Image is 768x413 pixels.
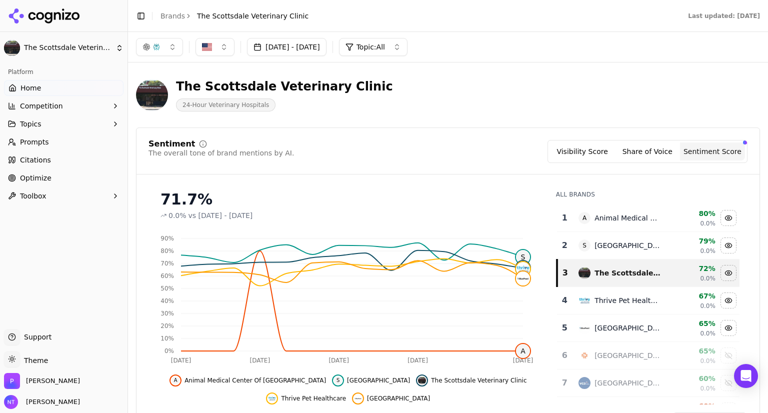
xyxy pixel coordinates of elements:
span: A [171,376,179,384]
div: Thrive Pet Healthcare [594,295,661,305]
tspan: 20% [160,322,174,329]
div: 1 [561,212,568,224]
tspan: [DATE] [171,357,191,364]
div: The Scottsdale Veterinary Clinic [594,268,661,278]
tspan: [DATE] [407,357,428,364]
span: Topic: All [356,42,385,52]
img: vca animal hospitals [578,377,590,389]
span: Prompts [20,137,49,147]
button: Hide the scottsdale veterinary clinic data [416,374,526,386]
span: [GEOGRAPHIC_DATA] [367,394,430,402]
div: 71.7% [160,190,536,208]
span: Home [20,83,41,93]
a: Citations [4,152,123,168]
div: 80% [669,208,715,218]
img: bluepearl pet hospital [516,271,530,285]
div: The overall tone of brand mentions by AI. [148,148,294,158]
tspan: 90% [160,235,174,242]
div: 6 [561,349,568,361]
nav: breadcrumb [160,11,308,21]
tspan: [DATE] [328,357,349,364]
div: 3 [562,267,568,279]
div: [GEOGRAPHIC_DATA] [594,240,661,250]
div: Last updated: [DATE] [688,12,760,20]
img: US [202,42,212,52]
button: Open organization switcher [4,373,80,389]
span: Theme [20,356,48,364]
div: [GEOGRAPHIC_DATA] [594,378,661,388]
button: [DATE] - [DATE] [247,38,326,56]
span: 24-Hour Veterinary Hospitals [176,98,275,111]
div: 2 [561,239,568,251]
span: 0.0% [700,247,715,255]
button: Hide the scottsdale veterinary clinic data [720,265,736,281]
tspan: 70% [160,260,174,267]
tspan: 0% [164,347,174,354]
tr: 1AAnimal Medical Center Of [GEOGRAPHIC_DATA]80%0.0%Hide animal medical center of scottsdale data [557,204,739,232]
div: All Brands [556,190,739,198]
button: Hide scottsdale ranch animal hospital data [720,237,736,253]
div: 7 [561,377,568,389]
span: Competition [20,101,63,111]
tr: 7vca animal hospitals[GEOGRAPHIC_DATA]60%0.0%Show vca animal hospitals data [557,369,739,397]
button: Show banfield pet hospital data [720,347,736,363]
tr: 2S[GEOGRAPHIC_DATA]79%0.0%Hide scottsdale ranch animal hospital data [557,232,739,259]
div: Sentiment [148,140,195,148]
img: the scottsdale veterinary clinic [578,267,590,279]
button: Visibility Score [550,142,615,160]
tspan: 40% [160,297,174,304]
img: bluepearl pet hospital [578,322,590,334]
button: Open user button [4,395,80,409]
span: S [578,239,590,251]
span: A [516,344,530,358]
span: 0.0% [700,357,715,365]
img: The Scottsdale Veterinary Clinic [136,79,168,111]
button: Hide bluepearl pet hospital data [352,392,430,404]
button: Sentiment Score [680,142,745,160]
a: Prompts [4,134,123,150]
div: 60% [669,401,715,411]
tr: 6banfield pet hospital[GEOGRAPHIC_DATA]65%0.0%Show banfield pet hospital data [557,342,739,369]
div: 79% [669,236,715,246]
span: Perrill [26,376,80,385]
img: banfield pet hospital [578,349,590,361]
img: Perrill [4,373,20,389]
div: 4 [561,294,568,306]
img: thrive pet healthcare [516,262,530,276]
img: thrive pet healthcare [578,294,590,306]
button: Share of Voice [615,142,680,160]
a: Home [4,80,123,96]
div: 60% [669,373,715,383]
span: vs [DATE] - [DATE] [188,210,253,220]
div: 5 [561,322,568,334]
div: 65% [669,318,715,328]
button: Show vca animal hospitals data [720,375,736,391]
img: The Scottsdale Veterinary Clinic [4,40,20,56]
button: Hide scottsdale ranch animal hospital data [332,374,410,386]
span: Toolbox [20,191,46,201]
button: Toolbox [4,188,123,204]
span: A [578,212,590,224]
span: [GEOGRAPHIC_DATA] [347,376,410,384]
tspan: 80% [160,247,174,254]
tr: 3the scottsdale veterinary clinicThe Scottsdale Veterinary Clinic72%0.0%Hide the scottsdale veter... [557,259,739,287]
button: Hide animal medical center of scottsdale data [169,374,326,386]
span: 0.0% [700,274,715,282]
span: 0.0% [700,302,715,310]
span: 0.0% [700,384,715,392]
div: [GEOGRAPHIC_DATA] [594,350,661,360]
tspan: 50% [160,285,174,292]
button: Hide thrive pet healthcare data [720,292,736,308]
div: 65% [669,346,715,356]
button: Hide bluepearl pet hospital data [720,320,736,336]
a: Optimize [4,170,123,186]
span: [PERSON_NAME] [22,397,80,406]
span: S [516,250,530,264]
tspan: 10% [160,335,174,342]
tr: 4thrive pet healthcareThrive Pet Healthcare67%0.0%Hide thrive pet healthcare data [557,287,739,314]
img: bluepearl pet hospital [354,394,362,402]
tspan: 30% [160,310,174,317]
img: Nate Tower [4,395,18,409]
span: The Scottsdale Veterinary Clinic [197,11,308,21]
tr: 5bluepearl pet hospital[GEOGRAPHIC_DATA]65%0.0%Hide bluepearl pet hospital data [557,314,739,342]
